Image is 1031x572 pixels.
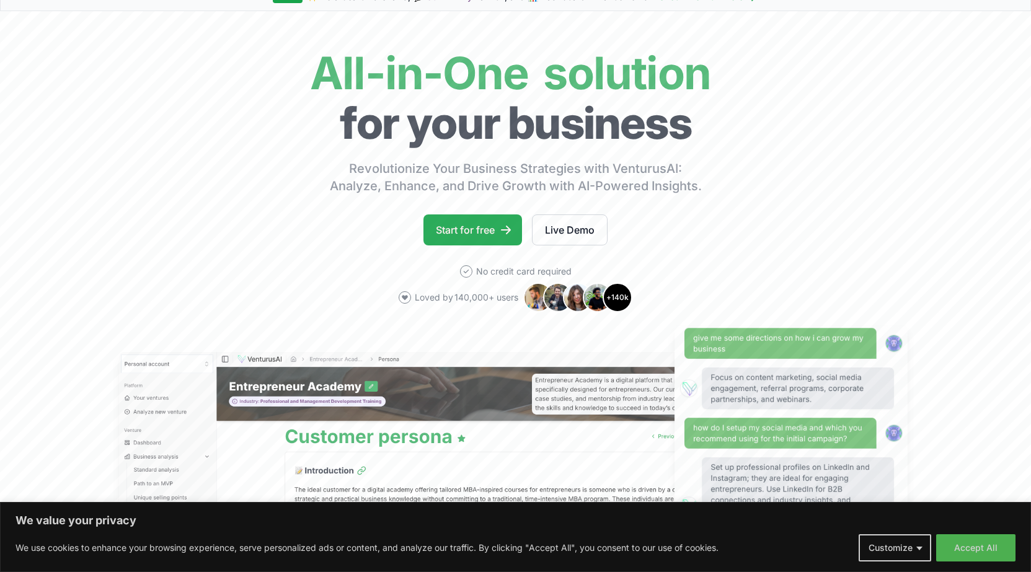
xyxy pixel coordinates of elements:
[936,534,1016,561] button: Accept All
[15,513,1016,528] p: We value your privacy
[423,214,522,245] a: Start for free
[523,283,553,312] img: Avatar 1
[15,540,719,555] p: We use cookies to enhance your browsing experience, serve personalized ads or content, and analyz...
[859,534,931,561] button: Customize
[583,283,613,312] img: Avatar 4
[543,283,573,312] img: Avatar 2
[563,283,593,312] img: Avatar 3
[532,214,608,245] a: Live Demo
